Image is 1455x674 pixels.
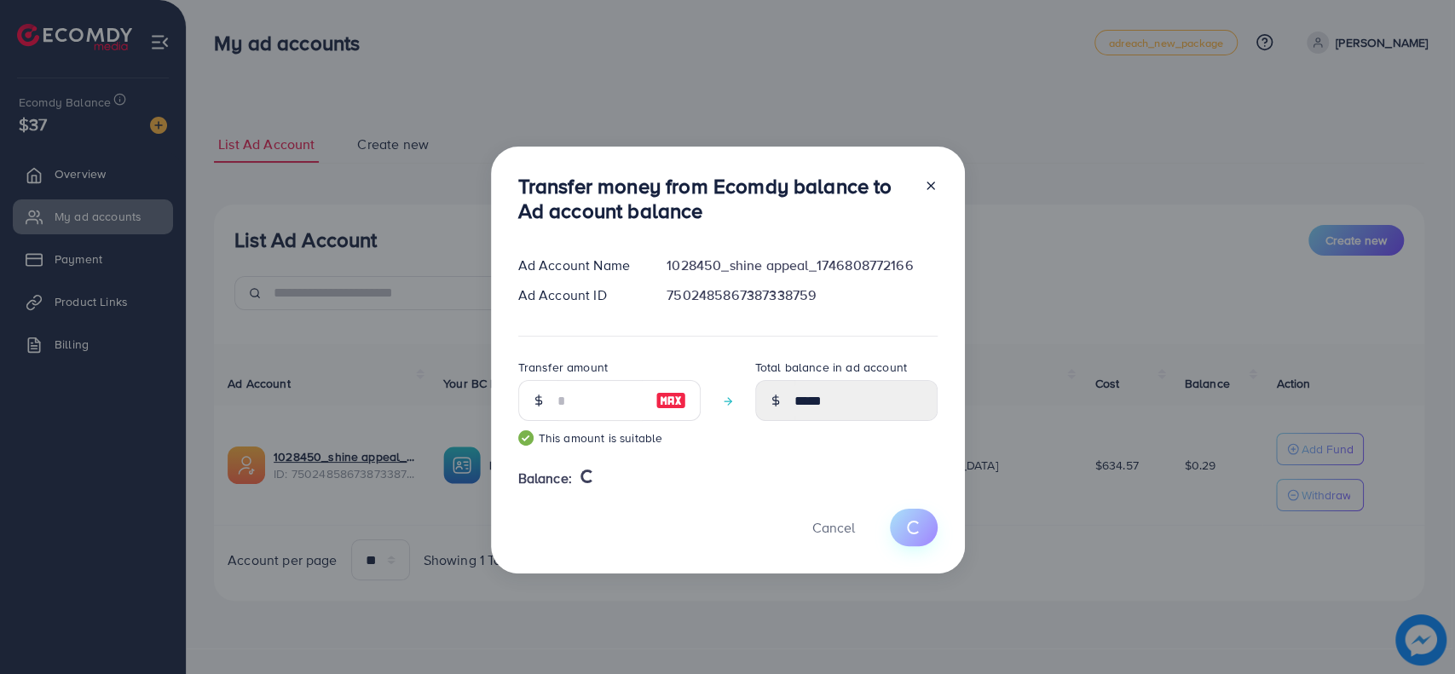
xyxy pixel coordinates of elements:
[505,285,654,305] div: Ad Account ID
[518,429,701,446] small: This amount is suitable
[518,174,910,223] h3: Transfer money from Ecomdy balance to Ad account balance
[505,256,654,275] div: Ad Account Name
[653,256,950,275] div: 1028450_shine appeal_1746808772166
[653,285,950,305] div: 7502485867387338759
[518,359,608,376] label: Transfer amount
[518,469,572,488] span: Balance:
[655,390,686,411] img: image
[812,518,855,537] span: Cancel
[791,509,876,545] button: Cancel
[755,359,907,376] label: Total balance in ad account
[518,430,534,446] img: guide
